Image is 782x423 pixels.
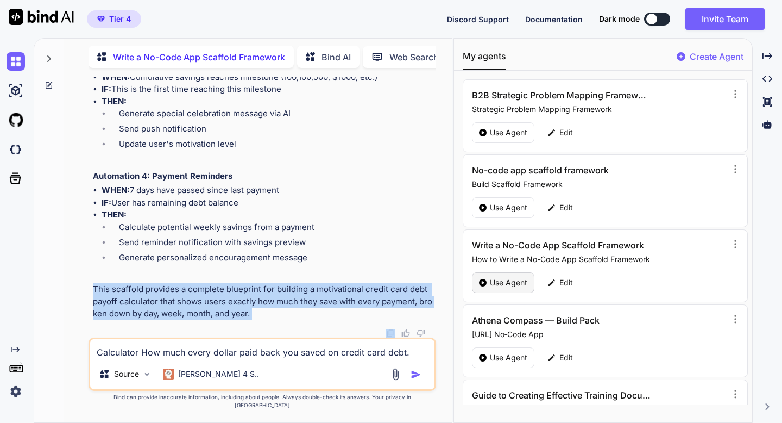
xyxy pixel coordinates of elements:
p: Edit [559,202,573,213]
img: copy [386,329,395,338]
img: chat [7,52,25,71]
p: [URL] No‑Code App [472,329,727,340]
h3: No-code app scaffold framework [472,164,651,177]
strong: IF: [102,197,111,208]
span: Tier 4 [109,14,131,24]
h3: Guide to Creating Effective Training Documents [472,389,651,402]
li: User has remaining debt balance [102,197,434,209]
span: Documentation [525,15,583,24]
button: My agents [463,49,506,70]
p: Bind AI [321,51,351,64]
h3: B2B Strategic Problem Mapping Framework [472,89,651,102]
p: Build Scaffold Framework [472,179,727,190]
li: Generate personalized encouragement message [110,252,434,267]
img: githubLight [7,111,25,129]
img: Bind AI [9,9,74,25]
li: This is the first time reaching this milestone [102,83,434,96]
p: Source [114,369,139,380]
mo: , [297,72,298,82]
strong: WHEN: [102,185,130,195]
p: Use Agent [490,352,527,363]
p: AI instructions to generate [472,404,727,415]
img: like [401,329,410,338]
annotation: 100, [298,72,313,82]
img: Pick Models [142,370,152,379]
li: Generate special celebration message via AI [110,108,434,123]
p: Bind can provide inaccurate information, including about people. Always double-check its answers.... [89,393,436,409]
button: Discord Support [447,14,509,25]
li: 7 days have passed since last payment [102,184,434,197]
strong: IF: [102,84,111,94]
img: settings [7,382,25,401]
mn: 100 [283,72,297,82]
img: dislike [417,329,425,338]
img: premium [97,16,105,22]
li: Calculate potential weekly savings from a payment [110,221,434,237]
p: Web Search [389,51,439,64]
li: Update user's motivation level [110,138,434,153]
strong: WHEN: [102,72,130,82]
strong: THEN: [102,96,127,107]
button: premiumTier 4 [87,10,141,28]
h3: Write a No-Code App Scaffold Framework [472,239,651,252]
p: This scaffold provides a complete blueprint for building a motivational credit card debt payoff c... [93,283,434,320]
img: icon [411,369,421,380]
img: Claude 4 Sonnet [163,369,174,380]
p: Edit [559,352,573,363]
img: darkCloudIdeIcon [7,140,25,159]
p: Create Agent [690,50,743,63]
span: Dark mode [599,14,640,24]
strong: Automation 4: Payment Reminders [93,171,232,181]
p: Edit [559,127,573,138]
h3: Athena Compass — Build Pack [472,314,651,327]
p: [PERSON_NAME] 4 S.. [178,369,259,380]
p: Edit [559,277,573,288]
strong: THEN: [102,209,127,220]
p: Use Agent [490,277,527,288]
button: Documentation [525,14,583,25]
li: Cumulative savings reaches milestone ( 500, $1000, etc.) [102,71,434,84]
p: Use Agent [490,202,527,213]
p: Use Agent [490,127,527,138]
li: Send push notification [110,123,434,138]
li: Send reminder notification with savings preview [110,237,434,252]
button: Invite Team [685,8,765,30]
p: Write a No-Code App Scaffold Framework [113,51,285,64]
p: How to Write a No-Code App Scaffold Framework [472,254,727,265]
span: Discord Support [447,15,509,24]
img: attachment [389,368,402,381]
img: ai-studio [7,82,25,100]
p: Strategic Problem Mapping Framework [472,104,727,115]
